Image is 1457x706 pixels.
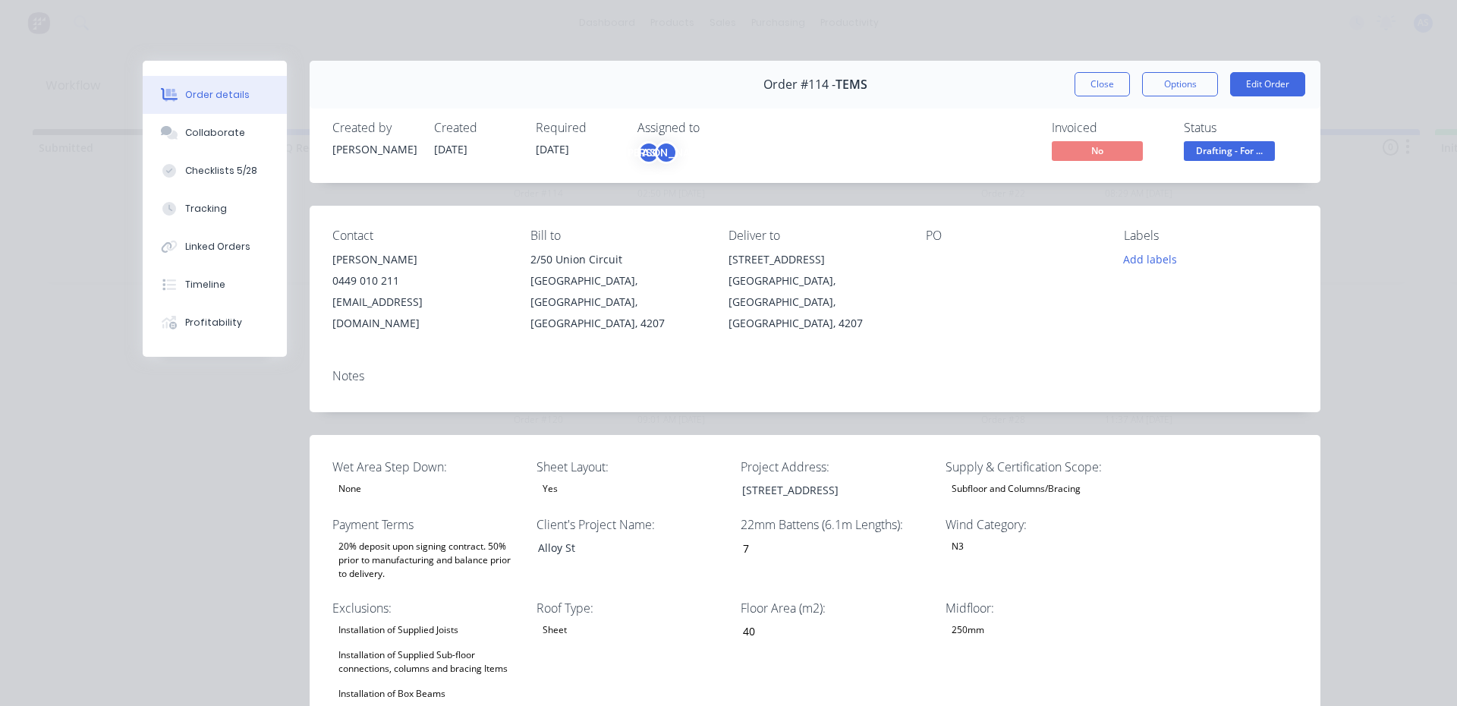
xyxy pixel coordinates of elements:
div: Tracking [185,202,227,216]
div: AS [637,141,660,164]
button: Edit Order [1230,72,1305,96]
div: Timeline [185,278,225,292]
button: Drafting - For ... [1184,141,1275,164]
div: PO [926,229,1100,243]
div: Notes [332,369,1298,383]
div: Installation of Supplied Sub-floor connections, columns and bracing Items [332,645,522,679]
button: Linked Orders [143,228,287,266]
div: Required [536,121,619,135]
div: Profitability [185,316,242,329]
span: Order #114 - [763,77,835,92]
input: Enter number... [730,537,930,559]
button: AS[PERSON_NAME] [637,141,678,164]
label: Project Address: [741,458,930,476]
label: Exclusions: [332,599,522,617]
div: Sheet [537,620,573,640]
div: Labels [1124,229,1298,243]
div: [PERSON_NAME]0449 010 211[EMAIL_ADDRESS][DOMAIN_NAME] [332,249,506,334]
div: 250mm [946,620,990,640]
button: Timeline [143,266,287,304]
div: Invoiced [1052,121,1166,135]
div: [PERSON_NAME] [655,141,678,164]
input: Enter number... [730,620,930,643]
div: Alloy St [526,537,716,559]
button: Checklists 5/28 [143,152,287,190]
div: [GEOGRAPHIC_DATA], [GEOGRAPHIC_DATA], [GEOGRAPHIC_DATA], 4207 [728,270,902,334]
div: [PERSON_NAME] [332,141,416,157]
div: Linked Orders [185,240,250,254]
div: Bill to [530,229,704,243]
div: [STREET_ADDRESS] [730,479,920,501]
button: Options [1142,72,1218,96]
label: Sheet Layout: [537,458,726,476]
div: None [332,479,367,499]
div: [GEOGRAPHIC_DATA], [GEOGRAPHIC_DATA], [GEOGRAPHIC_DATA], 4207 [530,270,704,334]
div: 20% deposit upon signing contract. 50% prior to manufacturing and balance prior to delivery. [332,537,522,584]
div: Subfloor and Columns/Bracing [946,479,1087,499]
button: Close [1075,72,1130,96]
label: 22mm Battens (6.1m Lengths): [741,515,930,534]
button: Tracking [143,190,287,228]
label: Midfloor: [946,599,1135,617]
div: Status [1184,121,1298,135]
div: Yes [537,479,564,499]
div: Collaborate [185,126,245,140]
span: [DATE] [434,142,467,156]
span: No [1052,141,1143,160]
div: Created [434,121,518,135]
label: Floor Area (m2): [741,599,930,617]
div: 2/50 Union Circuit [530,249,704,270]
div: [STREET_ADDRESS][GEOGRAPHIC_DATA], [GEOGRAPHIC_DATA], [GEOGRAPHIC_DATA], 4207 [728,249,902,334]
div: Deliver to [728,229,902,243]
div: Contact [332,229,506,243]
div: Installation of Box Beams [332,684,452,704]
div: Assigned to [637,121,789,135]
div: Order details [185,88,250,102]
label: Wind Category: [946,515,1135,534]
div: [EMAIL_ADDRESS][DOMAIN_NAME] [332,292,506,334]
div: 2/50 Union Circuit[GEOGRAPHIC_DATA], [GEOGRAPHIC_DATA], [GEOGRAPHIC_DATA], 4207 [530,249,704,334]
button: Order details [143,76,287,114]
div: Created by [332,121,416,135]
label: Roof Type: [537,599,726,617]
div: Checklists 5/28 [185,164,257,178]
div: [STREET_ADDRESS] [728,249,902,270]
button: Collaborate [143,114,287,152]
label: Client's Project Name: [537,515,726,534]
span: Drafting - For ... [1184,141,1275,160]
div: Installation of Supplied Joists [332,620,464,640]
div: [PERSON_NAME] [332,249,506,270]
label: Payment Terms [332,515,522,534]
label: Supply & Certification Scope: [946,458,1135,476]
button: Add labels [1116,249,1185,269]
div: N3 [946,537,970,556]
span: [DATE] [536,142,569,156]
label: Wet Area Step Down: [332,458,522,476]
button: Profitability [143,304,287,342]
span: TEMS [835,77,867,92]
div: 0449 010 211 [332,270,506,292]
